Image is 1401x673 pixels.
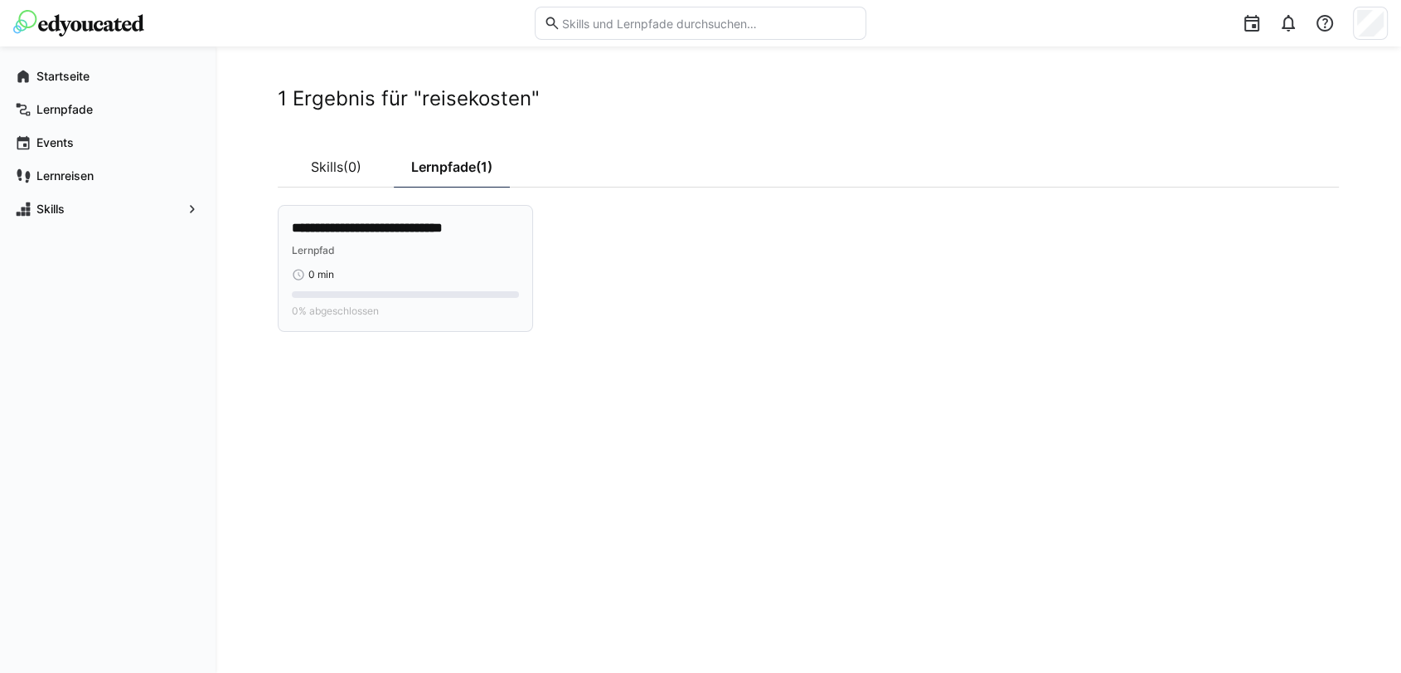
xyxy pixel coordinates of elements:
span: (1) [476,160,492,173]
input: Skills und Lernpfade durchsuchen… [560,16,857,31]
span: 0% abgeschlossen [292,305,379,318]
span: 0 min [308,268,334,281]
a: Skills(0) [278,146,394,188]
span: (0) [343,160,361,173]
a: Lernpfade(1) [394,146,510,188]
h2: 1 Ergebnis für "reisekosten" [278,86,1339,111]
span: Lernpfad [292,244,335,256]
